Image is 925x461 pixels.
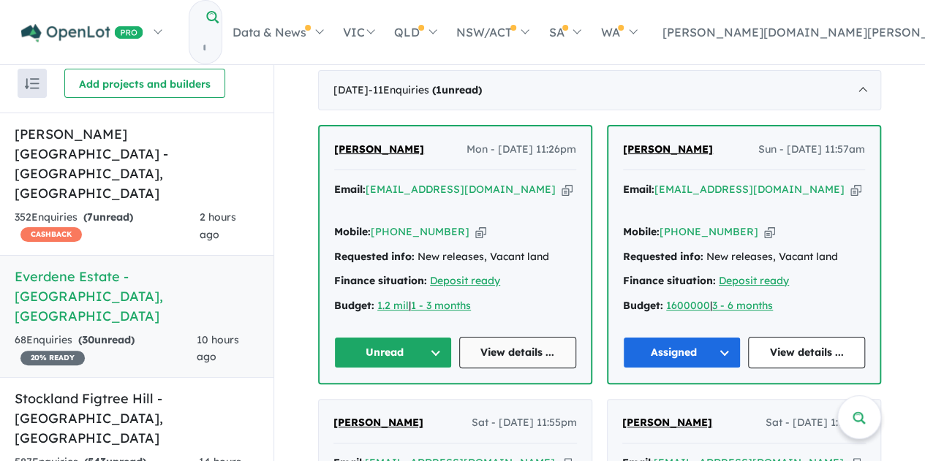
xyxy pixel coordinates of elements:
strong: Email: [334,183,366,196]
button: Add projects and builders [64,69,225,98]
button: Copy [562,182,573,197]
strong: Budget: [623,299,663,312]
div: | [623,297,865,315]
strong: Finance situation: [334,274,427,287]
button: Copy [850,182,861,197]
span: [PERSON_NAME] [334,142,424,156]
span: 1 [436,83,442,96]
a: 1600000 [666,299,710,312]
a: NSW/ACT [446,7,538,58]
a: SA [538,7,590,58]
span: [PERSON_NAME] [622,416,712,429]
button: Copy [764,224,775,240]
button: Copy [475,224,486,240]
a: VIC [333,7,384,58]
h5: Stockland Figtree Hill - [GEOGRAPHIC_DATA] , [GEOGRAPHIC_DATA] [15,389,259,448]
span: Mon - [DATE] 11:26pm [467,141,576,159]
img: sort.svg [25,78,39,89]
strong: Requested info: [334,250,415,263]
a: QLD [384,7,446,58]
h5: [PERSON_NAME][GEOGRAPHIC_DATA] - [GEOGRAPHIC_DATA] , [GEOGRAPHIC_DATA] [15,124,259,203]
span: Sun - [DATE] 11:57am [758,141,865,159]
strong: Mobile: [623,225,660,238]
a: [PERSON_NAME] [333,414,423,432]
a: [EMAIL_ADDRESS][DOMAIN_NAME] [654,183,845,196]
a: [EMAIL_ADDRESS][DOMAIN_NAME] [366,183,556,196]
strong: Requested info: [623,250,703,263]
span: Sat - [DATE] 11:55pm [472,414,577,432]
a: [PERSON_NAME] [622,414,712,432]
img: Openlot PRO Logo White [21,24,143,42]
a: 3 - 6 months [712,299,773,312]
a: Deposit ready [430,274,500,287]
a: [PHONE_NUMBER] [660,225,758,238]
strong: ( unread) [432,83,482,96]
strong: Email: [623,183,654,196]
span: - 11 Enquir ies [369,83,482,96]
button: Unread [334,337,452,368]
strong: ( unread) [78,333,135,346]
span: Sat - [DATE] 1:10pm [766,414,866,432]
span: 30 [82,333,94,346]
span: [PERSON_NAME] [333,416,423,429]
span: [PERSON_NAME] [623,142,713,156]
a: [PHONE_NUMBER] [371,225,469,238]
a: [PERSON_NAME] [334,141,424,159]
a: Data & News [222,7,333,58]
span: 7 [87,210,93,224]
strong: ( unread) [83,210,133,224]
h5: Everdene Estate - [GEOGRAPHIC_DATA] , [GEOGRAPHIC_DATA] [15,267,259,326]
strong: Budget: [334,299,374,312]
span: CASHBACK [20,227,82,242]
input: Try estate name, suburb, builder or developer [189,32,219,64]
div: New releases, Vacant land [334,248,576,266]
div: [DATE] [318,70,881,111]
a: View details ... [748,337,866,368]
span: 2 hours ago [200,210,236,241]
span: 20 % READY [20,351,85,365]
button: Assigned [623,337,741,368]
a: WA [590,7,646,58]
a: 1 - 3 months [411,299,471,312]
a: Deposit ready [719,274,789,287]
div: 352 Enquir ies [15,209,200,244]
div: New releases, Vacant land [623,248,865,266]
strong: Mobile: [334,225,371,238]
a: View details ... [459,337,577,368]
span: 10 hours ago [197,333,239,364]
a: 1.2 mil [377,299,409,312]
strong: Finance situation: [623,274,716,287]
div: | [334,297,576,315]
div: 68 Enquir ies [15,332,197,367]
a: [PERSON_NAME] [623,141,713,159]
